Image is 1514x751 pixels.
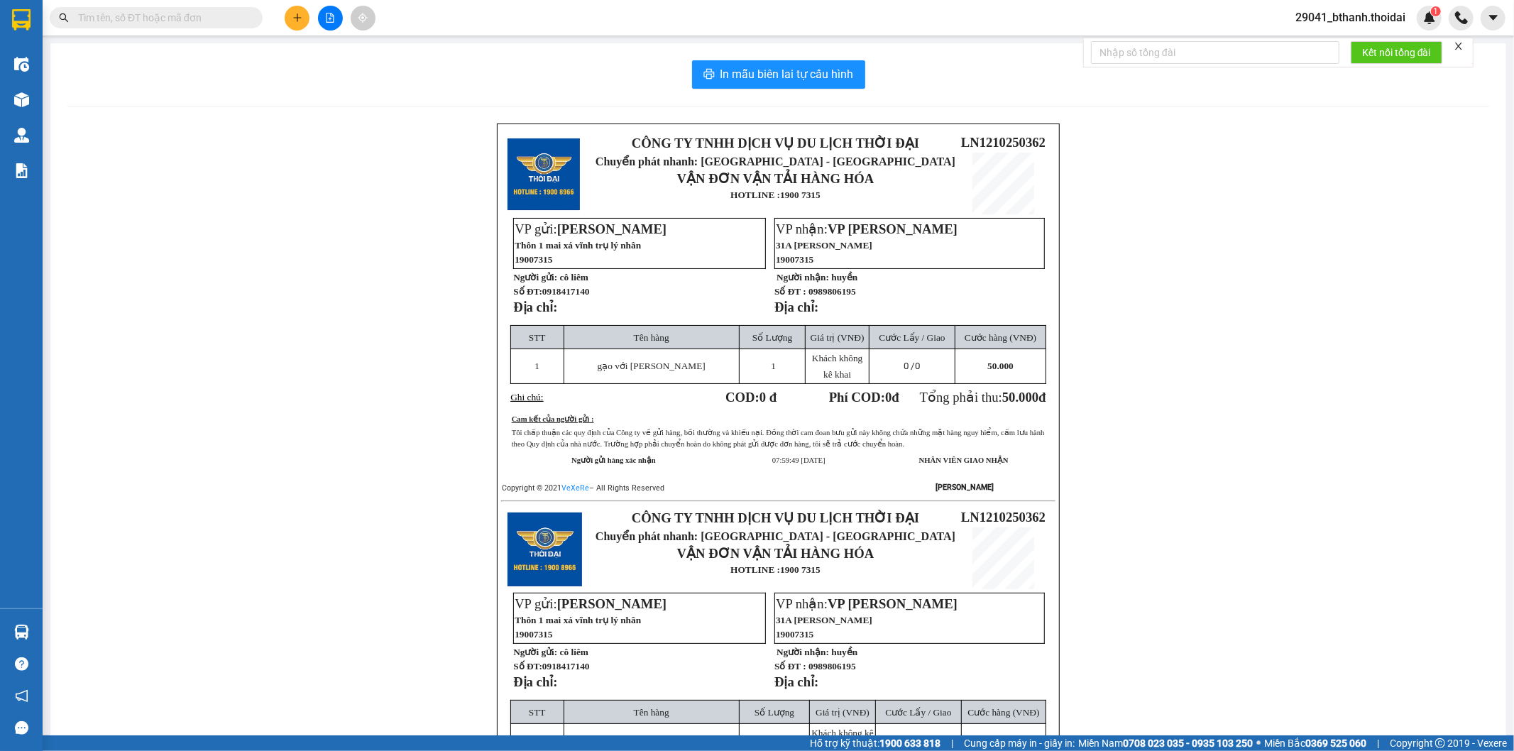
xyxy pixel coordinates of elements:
[730,190,780,200] strong: HOTLINE :
[513,674,557,689] strong: Địa chỉ:
[1305,738,1366,749] strong: 0369 525 060
[513,647,557,657] strong: Người gửi:
[513,286,589,297] strong: Số ĐT:
[831,272,857,283] span: huyền
[776,254,813,265] span: 19007315
[325,13,335,23] span: file-add
[885,390,892,405] span: 0
[1284,9,1417,26] span: 29041_bthanh.thoidai
[1038,390,1046,405] span: đ
[1362,45,1431,60] span: Kết nối tổng đài
[529,707,546,718] span: STT
[730,564,780,575] strong: HOTLINE :
[692,60,865,89] button: printerIn mẫu biên lai tự cấu hình
[752,332,792,343] span: Số Lượng
[14,57,29,72] img: warehouse-icon
[1423,11,1436,24] img: icon-new-feature
[968,707,1040,718] span: Cước hàng (VNĐ)
[542,286,590,297] span: 0918417140
[513,272,557,283] strong: Người gửi:
[542,661,590,671] span: 0918417140
[777,272,829,283] strong: Người nhận:
[828,596,958,611] span: VP [PERSON_NAME]
[560,272,588,283] span: cô liêm
[78,10,246,26] input: Tìm tên, số ĐT hoặc mã đơn
[1435,738,1445,748] span: copyright
[1377,735,1379,751] span: |
[14,92,29,107] img: warehouse-icon
[904,361,921,371] span: 0 /
[557,221,667,236] span: [PERSON_NAME]
[508,138,580,211] img: logo
[534,361,539,371] span: 1
[879,332,945,343] span: Cước Lấy / Giao
[560,647,588,657] span: cô liêm
[812,353,862,380] span: Khách không kê khai
[774,661,806,671] strong: Số ĐT :
[1256,740,1261,746] span: ⚪️
[703,68,715,82] span: printer
[831,647,857,657] span: huyền
[879,738,940,749] strong: 1900 633 818
[1454,41,1464,51] span: close
[351,6,375,31] button: aim
[596,530,955,542] span: Chuyển phát nhanh: [GEOGRAPHIC_DATA] - [GEOGRAPHIC_DATA]
[14,128,29,143] img: warehouse-icon
[634,332,669,343] span: Tên hàng
[677,171,874,186] strong: VẬN ĐƠN VẬN TẢI HÀNG HÓA
[916,361,921,371] span: 0
[515,221,667,236] span: VP gửi:
[529,332,546,343] span: STT
[1078,735,1253,751] span: Miền Nam
[1002,390,1038,405] span: 50.000
[780,190,821,200] strong: 1900 7315
[1455,11,1468,24] img: phone-icon
[677,546,874,561] strong: VẬN ĐƠN VẬN TẢI HÀNG HÓA
[774,300,818,314] strong: Địa chỉ:
[1433,6,1438,16] span: 1
[513,661,589,671] strong: Số ĐT:
[571,456,656,464] strong: Người gửi hàng xác nhận
[774,286,806,297] strong: Số ĐT :
[1351,41,1442,64] button: Kết nối tổng đài
[810,735,940,751] span: Hỗ trợ kỹ thuật:
[776,221,958,236] span: VP nhận:
[598,361,706,371] span: gạo với [PERSON_NAME]
[725,390,777,405] strong: COD:
[808,661,856,671] span: 0989806195
[755,707,794,718] span: Số Lượng
[776,629,813,640] span: 19007315
[936,483,994,492] strong: [PERSON_NAME]
[510,392,543,402] span: Ghi chú:
[964,735,1075,751] span: Cung cấp máy in - giấy in:
[15,689,28,703] span: notification
[318,6,343,31] button: file-add
[515,615,641,625] span: Thôn 1 mai xá vĩnh trụ lý nhân
[14,625,29,640] img: warehouse-icon
[776,615,872,625] span: 31A [PERSON_NAME]
[502,483,664,493] span: Copyright © 2021 – All Rights Reserved
[987,361,1014,371] span: 50.000
[59,13,69,23] span: search
[515,240,641,251] span: Thôn 1 mai xá vĩnh trụ lý nhân
[961,510,1046,525] span: LN1210250362
[515,629,552,640] span: 19007315
[772,456,825,464] span: 07:59:49 [DATE]
[596,155,955,168] span: Chuyển phát nhanh: [GEOGRAPHIC_DATA] - [GEOGRAPHIC_DATA]
[776,240,872,251] span: 31A [PERSON_NAME]
[1487,11,1500,24] span: caret-down
[920,390,1046,405] span: Tổng phải thu:
[557,596,667,611] span: [PERSON_NAME]
[512,415,594,423] u: Cam kết của người gửi :
[515,596,667,611] span: VP gửi:
[515,254,552,265] span: 19007315
[1481,6,1505,31] button: caret-down
[776,596,958,611] span: VP nhận:
[1091,41,1339,64] input: Nhập số tổng đài
[816,707,870,718] span: Giá trị (VNĐ)
[512,429,1045,448] span: Tôi chấp thuận các quy định của Công ty về gửi hàng, bồi thường và khiếu nại. Đồng thời cam đoan ...
[829,390,899,405] strong: Phí COD: đ
[513,300,557,314] strong: Địa chỉ:
[292,13,302,23] span: plus
[508,512,582,587] img: logo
